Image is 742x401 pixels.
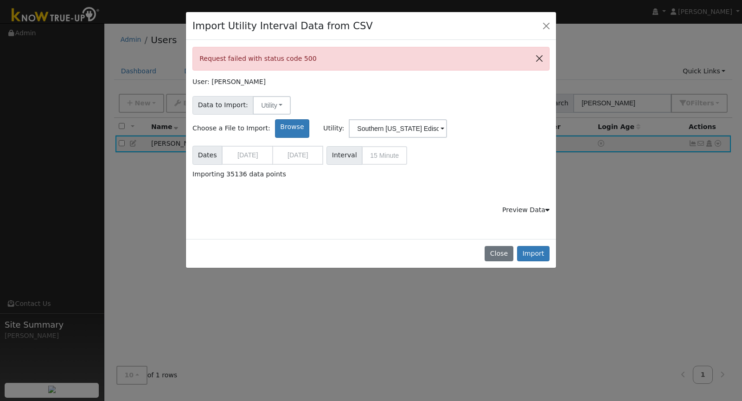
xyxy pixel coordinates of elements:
[192,77,266,87] label: User: [PERSON_NAME]
[253,96,291,115] button: Utility
[192,47,550,71] div: Request failed with status code 500
[485,246,513,262] button: Close
[517,246,550,262] button: Import
[192,146,222,165] span: Dates
[540,19,553,32] button: Close
[323,123,344,133] span: Utility:
[192,19,373,33] h4: Import Utility Interval Data from CSV
[349,119,447,138] input: Select a Utility
[326,146,362,165] span: Interval
[530,47,549,70] button: Close
[502,205,550,215] div: Preview Data
[192,123,270,133] span: Choose a File to Import:
[192,169,550,179] div: Importing 35136 data points
[192,96,253,115] span: Data to Import:
[275,119,309,138] label: Browse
